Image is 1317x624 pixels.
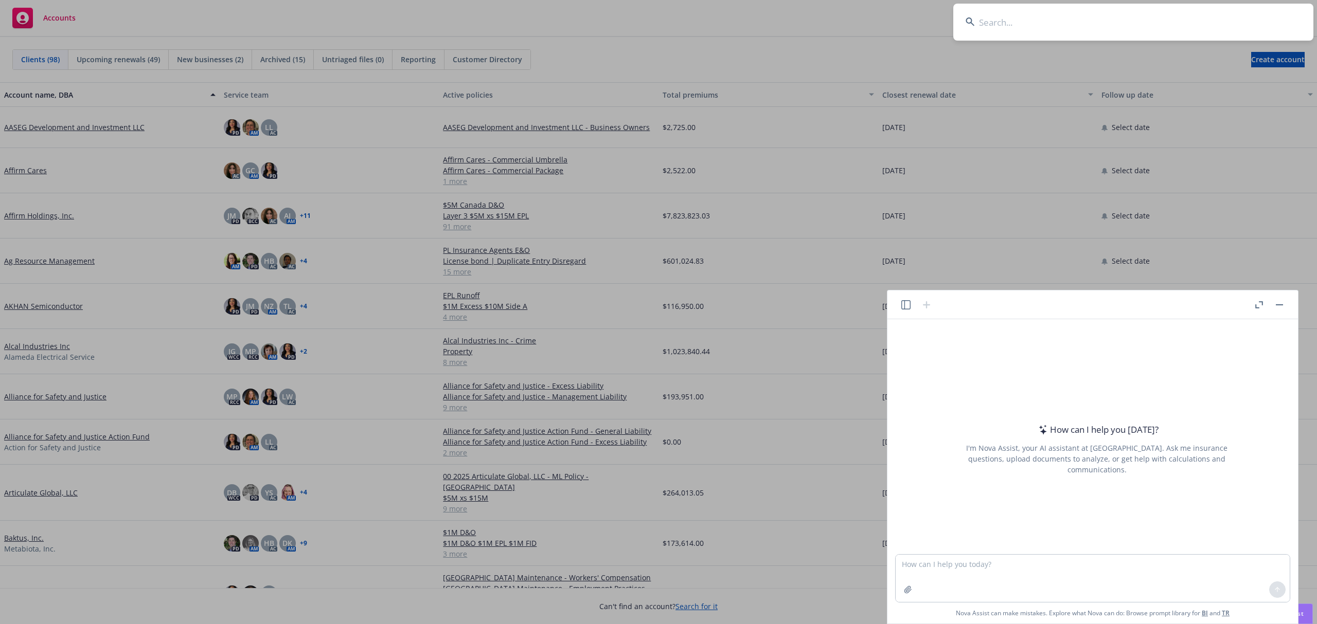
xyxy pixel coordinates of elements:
[1036,423,1159,436] div: How can I help you [DATE]?
[1222,609,1230,617] a: TR
[1202,609,1208,617] a: BI
[952,443,1241,475] div: I'm Nova Assist, your AI assistant at [GEOGRAPHIC_DATA]. Ask me insurance questions, upload docum...
[956,602,1230,623] span: Nova Assist can make mistakes. Explore what Nova can do: Browse prompt library for and
[953,4,1313,41] input: Search...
